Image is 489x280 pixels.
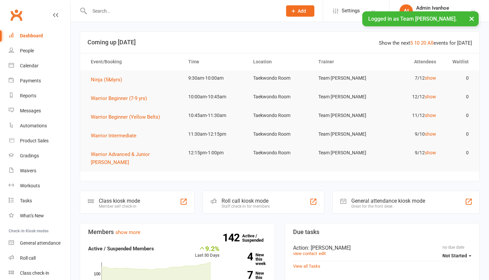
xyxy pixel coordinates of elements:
[91,151,150,165] span: Warrior Advanced & Junior [PERSON_NAME]
[88,229,266,235] h3: Members
[91,114,160,120] span: Warrior Beginner (Yellow Belts)
[247,126,312,142] td: Taekwondo Room
[9,103,70,118] a: Messages
[414,40,419,46] a: 10
[223,233,242,243] strong: 142
[377,89,442,105] td: 12/12
[312,70,377,86] td: Team [PERSON_NAME]
[247,70,312,86] td: Taekwondo Room
[351,204,425,209] div: Great for the front desk
[9,88,70,103] a: Reports
[8,7,25,23] a: Clubworx
[222,198,270,204] div: Roll call kiosk mode
[342,3,360,18] span: Settings
[466,11,478,26] button: ×
[9,28,70,43] a: Dashboard
[9,58,70,73] a: Calendar
[99,198,140,204] div: Class kiosk mode
[442,70,475,86] td: 0
[230,270,253,280] strong: 7
[9,118,70,133] a: Automations
[442,250,471,262] button: Not Started
[87,6,277,16] input: Search...
[377,108,442,123] td: 11/12
[91,113,165,121] button: Warrior Beginner (Yellow Belts)
[20,213,44,218] div: What's New
[351,198,425,204] div: General attendance kiosk mode
[427,40,433,46] a: All
[368,16,457,22] span: Logged in as Team [PERSON_NAME].
[91,77,122,83] span: Ninja (5&6yrs)
[442,145,475,161] td: 0
[442,108,475,123] td: 0
[242,229,271,247] a: 142Active / Suspended
[20,93,36,98] div: Reports
[421,40,426,46] a: 20
[20,198,32,203] div: Tasks
[312,126,377,142] td: Team [PERSON_NAME]
[20,240,61,246] div: General attendance
[85,53,182,70] th: Event/Booking
[230,252,253,262] strong: 4
[400,4,413,18] div: AI
[195,245,220,252] div: 9.2%
[425,113,436,118] a: show
[247,145,312,161] td: Taekwondo Room
[416,11,464,17] div: Team [PERSON_NAME]
[91,76,127,84] button: Ninja (5&6yrs)
[182,126,247,142] td: 11:30am-12:15pm
[20,108,41,113] div: Messages
[442,253,467,258] span: Not Started
[9,148,70,163] a: Gradings
[9,208,70,223] a: What's New
[20,270,49,276] div: Class check-in
[182,53,247,70] th: Time
[293,264,320,269] a: View all Tasks
[182,89,247,105] td: 10:00am-10:45am
[425,94,436,99] a: show
[377,145,442,161] td: 9/12
[425,150,436,155] a: show
[298,8,306,14] span: Add
[312,108,377,123] td: Team [PERSON_NAME]
[20,48,34,53] div: People
[87,39,472,46] h3: Coming up [DATE]
[9,163,70,178] a: Waivers
[195,245,220,259] div: Last 30 Days
[377,70,442,86] td: 7/12
[286,5,314,17] button: Add
[247,89,312,105] td: Taekwondo Room
[377,53,442,70] th: Attendees
[20,123,47,128] div: Automations
[293,245,471,251] div: Action
[91,133,136,139] span: Warrior Intermediate
[9,178,70,193] a: Workouts
[91,132,141,140] button: Warrior Intermediate
[416,5,464,11] div: Admin Ivanhoe
[247,53,312,70] th: Location
[20,183,40,188] div: Workouts
[9,251,70,266] a: Roll call
[9,43,70,58] a: People
[425,75,436,81] a: show
[20,168,36,173] div: Waivers
[222,204,270,209] div: Staff check-in for members
[425,131,436,137] a: show
[312,53,377,70] th: Trainer
[319,251,326,256] a: edit
[293,229,471,235] h3: Due tasks
[91,95,147,101] span: Warrior Beginner (7-9 yrs)
[9,236,70,251] a: General attendance kiosk mode
[312,89,377,105] td: Team [PERSON_NAME]
[182,108,247,123] td: 10:45am-11:30am
[312,145,377,161] td: Team [PERSON_NAME]
[247,108,312,123] td: Taekwondo Room
[20,78,41,83] div: Payments
[20,33,43,38] div: Dashboard
[293,251,317,256] a: view contact
[9,193,70,208] a: Tasks
[230,253,267,266] a: 4New this week
[91,94,152,102] button: Warrior Beginner (7-9 yrs)
[308,245,351,251] span: : [PERSON_NAME]
[442,126,475,142] td: 0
